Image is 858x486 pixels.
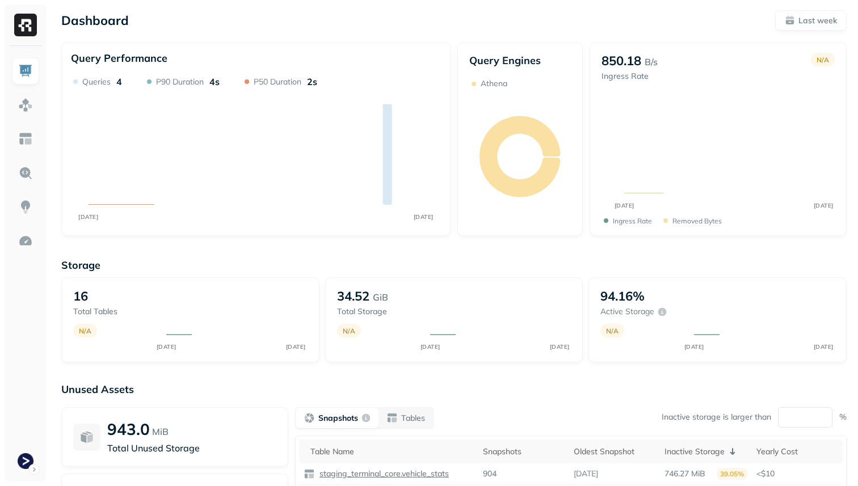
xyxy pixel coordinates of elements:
p: Last week [798,15,837,26]
p: Ingress Rate [602,71,658,82]
tspan: [DATE] [420,343,440,350]
img: Optimization [18,234,33,248]
p: 2s [307,76,317,87]
p: <$10 [756,468,838,479]
img: Terminal Staging [18,453,33,469]
div: Table Name [310,446,474,457]
p: 904 [483,468,497,479]
div: Snapshots [483,446,565,457]
img: Assets [18,98,33,112]
div: Yearly Cost [756,446,838,457]
p: GiB [373,290,388,304]
p: 943.0 [107,419,150,439]
img: Asset Explorer [18,132,33,146]
p: 850.18 [602,53,641,69]
p: Queries [82,77,111,87]
tspan: [DATE] [813,343,833,350]
p: N/A [817,56,829,64]
p: Query Engines [469,54,571,67]
p: Inactive Storage [664,446,725,457]
p: Removed bytes [672,217,722,225]
p: Active storage [600,306,654,317]
p: 94.16% [600,288,645,304]
button: Last week [775,10,847,31]
img: Ryft [14,14,37,36]
tspan: [DATE] [614,202,634,209]
div: Oldest Snapshot [574,446,655,457]
p: Tables [401,413,425,424]
p: 4 [116,76,122,87]
p: N/A [343,327,355,335]
p: Query Performance [71,52,167,65]
tspan: [DATE] [78,213,98,221]
p: 39.05% [717,468,747,480]
p: Total storage [337,306,419,317]
p: P90 Duration [156,77,204,87]
p: N/A [606,327,619,335]
p: N/A [79,327,91,335]
tspan: [DATE] [286,343,306,350]
img: Query Explorer [18,166,33,180]
p: 746.27 MiB [664,468,705,479]
p: 16 [73,288,88,304]
p: staging_terminal_core.vehicle_stats [317,468,449,479]
p: Dashboard [61,12,129,28]
img: Insights [18,200,33,214]
tspan: [DATE] [813,202,833,209]
img: Dashboard [18,64,33,78]
p: Ingress Rate [613,217,652,225]
p: Total tables [73,306,155,317]
p: Inactive storage is larger than [662,412,771,422]
p: 4s [209,76,220,87]
p: [DATE] [574,468,598,479]
p: Total Unused Storage [107,441,276,455]
p: 34.52 [337,288,369,304]
p: Athena [481,78,507,89]
p: B/s [645,55,658,69]
img: table [304,468,315,480]
tspan: [DATE] [157,343,176,350]
p: % [839,412,847,422]
tspan: [DATE] [684,343,704,350]
p: Storage [61,259,847,272]
tspan: [DATE] [414,213,434,221]
a: staging_terminal_core.vehicle_stats [315,468,449,479]
p: Snapshots [318,413,358,424]
tspan: [DATE] [550,343,570,350]
p: MiB [152,425,169,438]
p: P50 Duration [254,77,301,87]
p: Unused Assets [61,383,847,396]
